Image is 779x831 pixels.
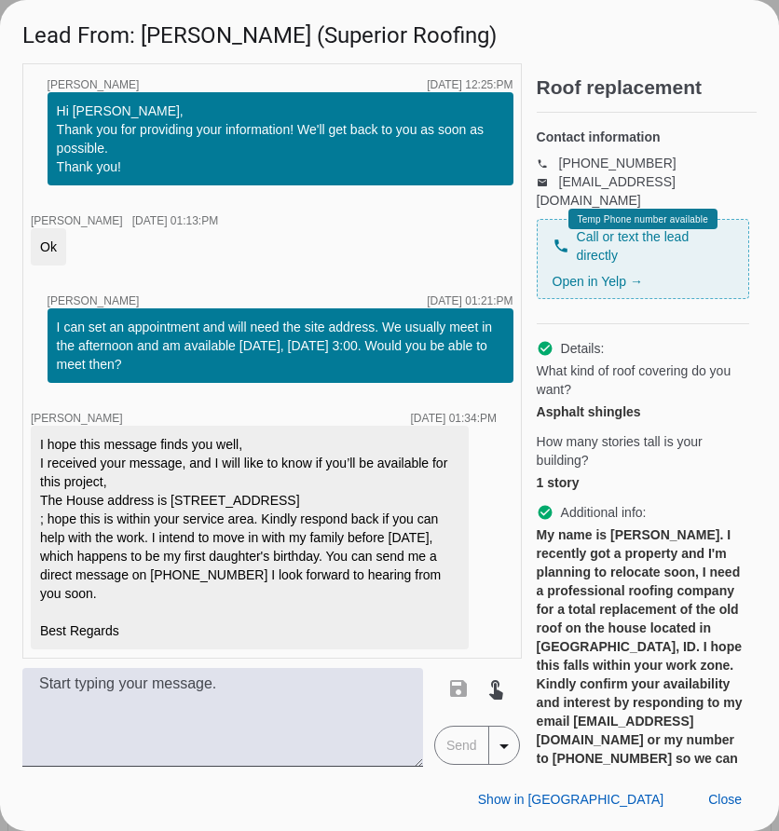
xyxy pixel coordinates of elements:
div: [DATE] 12:25:PM [427,79,512,90]
h2: Roof replacement [537,78,757,97]
div: Ok [40,238,57,256]
mat-icon: phone [537,158,559,168]
div: [DATE] 01:21:PM [427,295,512,307]
span: Temp Phone number available [578,214,708,225]
div: Hi [PERSON_NAME], Thank you for providing your information! We'll get back to you as soon as poss... [57,102,504,176]
div: 1 story [537,473,749,492]
span: [PERSON_NAME] [48,79,140,90]
div: Asphalt shingles [537,402,749,421]
h4: Contact information [537,128,749,146]
span: What kind of roof covering do you want? [537,361,749,399]
div: I hope this message finds you well, I received your message, and I will like to know if you’ll be... [40,435,459,640]
mat-icon: touch_app [485,677,507,700]
mat-icon: arrow_drop_down [493,735,515,757]
mat-icon: email [537,177,559,186]
span: How many stories tall is your building? [537,432,749,470]
div: [DATE] 01:34:PM [411,413,497,424]
div: [DATE] 01:13:PM [132,215,218,226]
span: Close [708,792,742,807]
div: I can set an appointment and will need the site address. We usually meet in the afternoon and am ... [57,318,504,374]
mat-icon: check_circle [537,504,553,521]
div: My name is [PERSON_NAME]. I recently got a property and I'm planning to relocate soon, I need a p... [537,525,749,786]
a: [EMAIL_ADDRESS][DOMAIN_NAME] [537,174,676,208]
button: Show in [GEOGRAPHIC_DATA] [463,783,678,816]
mat-icon: check_circle [537,340,553,357]
a: [PHONE_NUMBER] [559,156,676,170]
span: [PERSON_NAME] [48,295,140,307]
mat-icon: phone [553,238,569,254]
span: Additional info: [561,503,647,522]
span: [PERSON_NAME] [31,412,123,425]
span: Call or text the lead directly [577,227,733,265]
span: Show in [GEOGRAPHIC_DATA] [478,792,663,807]
span: Details: [561,339,605,358]
a: Open in Yelp → [553,274,643,289]
span: [PERSON_NAME] [31,214,123,227]
button: Close [693,783,757,816]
